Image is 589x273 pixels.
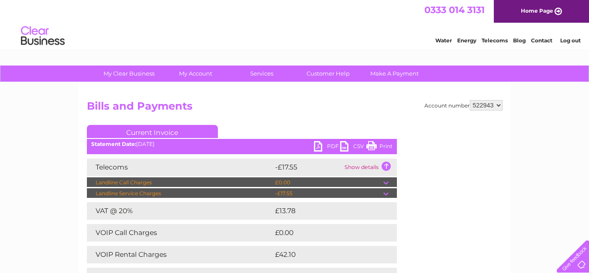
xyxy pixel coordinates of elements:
div: Clear Business is a trading name of Verastar Limited (registered in [GEOGRAPHIC_DATA] No. 3667643... [89,5,501,42]
a: CSV [340,141,366,154]
td: Show details [342,159,397,176]
td: Telecoms [87,159,273,176]
a: Contact [531,37,552,44]
a: Energy [457,37,476,44]
td: Landline Service Charges [87,188,273,199]
td: £42.10 [273,246,379,263]
a: My Clear Business [93,66,165,82]
td: -£17.55 [273,188,383,199]
td: -£17.55 [273,159,342,176]
a: Services [226,66,298,82]
a: Water [435,37,452,44]
a: Print [366,141,393,154]
a: Customer Help [292,66,364,82]
td: £0.00 [273,224,377,242]
div: Account number [424,100,503,111]
td: VOIP Rental Charges [87,246,273,263]
td: VAT @ 20% [87,202,273,220]
h2: Bills and Payments [87,100,503,117]
a: Blog [513,37,526,44]
td: Landline Call Charges [87,177,273,188]
td: £13.78 [273,202,379,220]
a: 0333 014 3131 [424,4,485,15]
a: PDF [314,141,340,154]
img: logo.png [21,23,65,49]
td: £0.00 [273,177,383,188]
a: Telecoms [482,37,508,44]
a: Log out [560,37,581,44]
td: VOIP Call Charges [87,224,273,242]
a: Make A Payment [358,66,431,82]
b: Statement Date: [91,141,136,147]
a: Current Invoice [87,125,218,138]
a: My Account [159,66,231,82]
div: [DATE] [87,141,397,147]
